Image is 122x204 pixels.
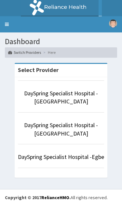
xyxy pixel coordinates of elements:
a: DaySpring Specialist Hospital - [GEOGRAPHIC_DATA] [24,90,98,105]
h1: Dashboard [5,37,117,46]
a: DaySpring Specialist Hospital - [GEOGRAPHIC_DATA] [24,121,98,137]
a: Switch Providers [8,50,41,55]
a: DaySpring Specialist Hospital -Egbe [18,153,104,161]
li: Here [42,50,56,55]
img: User Image [109,19,117,28]
strong: Select Provider [18,66,59,74]
a: RelianceHMO [41,195,69,200]
strong: Copyright © 2017 . [5,195,71,200]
